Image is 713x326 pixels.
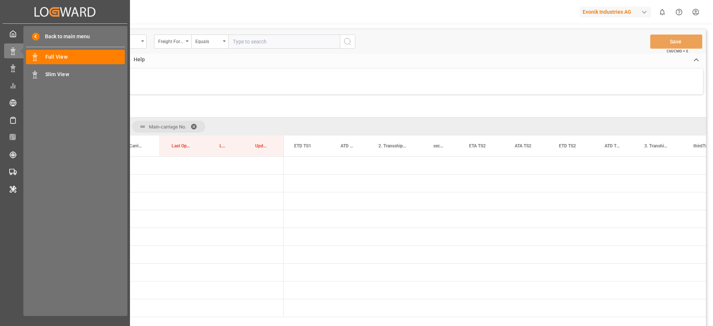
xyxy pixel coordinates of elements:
button: Save [650,35,702,49]
a: Transport Planner [4,164,126,179]
span: Back to main menu [40,33,90,40]
input: Type to search [228,35,340,49]
span: ETD TS1 [294,143,311,149]
a: CO2e Calculator [4,130,126,144]
span: Ctrl/CMD + S [667,48,688,54]
span: ATD TS1 [341,143,354,149]
div: Press SPACE to select this row. [32,299,284,317]
span: 2. Transshipment Port Locode & Name [378,143,409,149]
span: secondTransshipmentPort [433,143,445,149]
span: Main-carriage No. [149,124,186,130]
a: Full View [26,50,125,64]
button: open menu [191,35,228,49]
span: ATD TS2 [605,143,620,149]
span: Last Opened By [219,143,227,149]
span: Update Last Opened By [255,143,268,149]
button: Evonik Industries AG [580,5,654,19]
a: Shipment Status Overview [4,61,126,75]
button: search button [340,35,355,49]
span: Full View [45,53,125,61]
div: Press SPACE to select this row. [32,228,284,246]
div: Freight Forwarder's Reference No. [158,36,183,45]
span: ATA TS2 [515,143,531,149]
span: Last Opened Date [172,143,191,149]
div: Press SPACE to select this row. [32,281,284,299]
a: My Reports [4,78,126,92]
span: ETA TS2 [469,143,486,149]
div: Press SPACE to select this row. [32,192,284,210]
a: Slim View [26,67,125,81]
div: Press SPACE to select this row. [32,175,284,192]
a: Internal Tool [4,182,126,196]
div: Press SPACE to select this row. [32,210,284,228]
div: Press SPACE to select this row. [32,264,284,281]
a: Risk Management [4,95,126,110]
button: Help Center [671,4,687,20]
a: Schedules [4,113,126,127]
button: open menu [154,35,191,49]
div: Help [128,54,150,66]
span: Slim View [45,71,125,78]
div: Evonik Industries AG [580,7,651,17]
div: Equals [195,36,221,45]
a: Tracking [4,147,126,162]
button: show 0 new notifications [654,4,671,20]
div: Press SPACE to select this row. [32,246,284,264]
div: Press SPACE to select this row. [32,157,284,175]
span: 3. Transhipment Port Locode & Name [644,143,669,149]
span: Carrier Booking No. [129,143,143,149]
span: ETD TS2 [559,143,576,149]
a: My Cockpit [4,26,126,41]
